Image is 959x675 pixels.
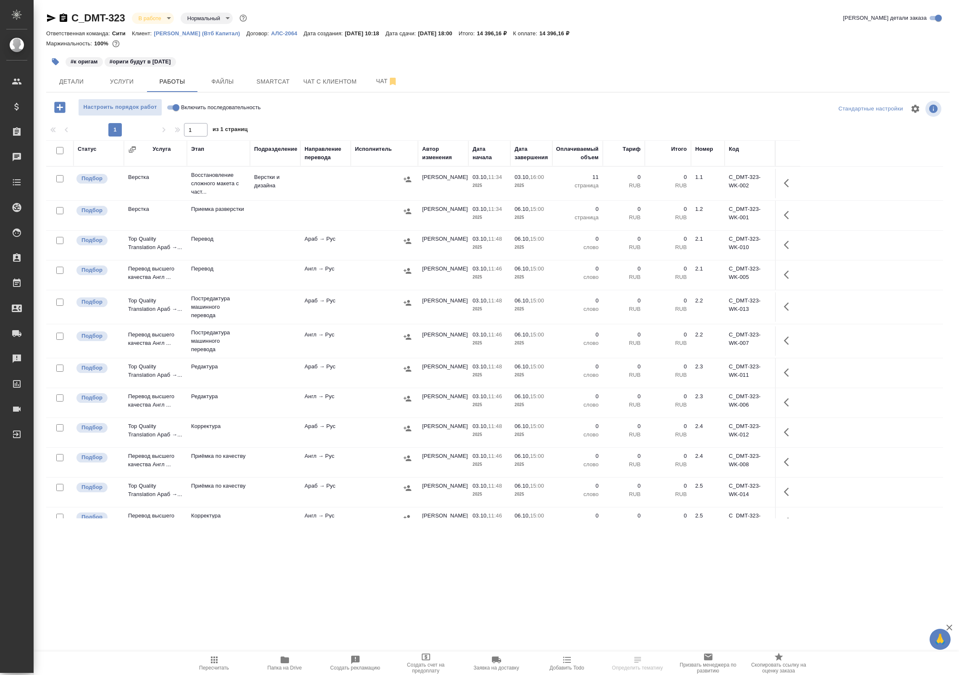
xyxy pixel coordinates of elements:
[725,326,775,356] td: C_DMT-323-WK-007
[725,388,775,418] td: C_DMT-323-WK-006
[71,12,125,24] a: C_DMT-323
[649,339,687,347] p: RUB
[401,452,414,465] button: Назначить
[649,482,687,490] p: 0
[401,265,414,277] button: Назначить
[515,371,548,379] p: 2025
[250,169,300,198] td: Верстки и дизайна
[695,452,720,460] div: 2.4
[401,482,414,494] button: Назначить
[557,362,599,371] p: 0
[473,273,506,281] p: 2025
[557,460,599,469] p: слово
[418,326,468,356] td: [PERSON_NAME]
[152,76,192,87] span: Работы
[515,331,530,338] p: 06.10,
[401,297,414,309] button: Назначить
[191,362,246,371] p: Редактура
[473,174,488,180] p: 03.10,
[515,393,530,399] p: 06.10,
[488,236,502,242] p: 11:48
[473,363,488,370] p: 03.10,
[649,362,687,371] p: 0
[649,392,687,401] p: 0
[300,418,351,447] td: Араб → Рус
[557,173,599,181] p: 11
[58,13,68,23] button: Скопировать ссылку
[557,452,599,460] p: 0
[300,388,351,418] td: Англ → Рус
[488,393,502,399] p: 11:46
[530,363,544,370] p: 15:00
[530,206,544,212] p: 15:00
[76,452,120,463] div: Можно подбирать исполнителей
[401,392,414,405] button: Назначить
[557,265,599,273] p: 0
[401,331,414,343] button: Назначить
[607,331,641,339] p: 0
[695,482,720,490] div: 2.5
[488,265,502,272] p: 11:46
[557,297,599,305] p: 0
[386,30,418,37] p: Дата сдачи:
[46,30,112,37] p: Ответственная команда:
[725,478,775,507] td: C_DMT-323-WK-014
[191,482,246,490] p: Приёмка по качеству
[836,102,905,116] div: split button
[76,173,120,184] div: Можно подбирать исполнителей
[695,145,713,153] div: Номер
[556,145,599,162] div: Оплачиваемый объем
[649,422,687,431] p: 0
[473,213,506,222] p: 2025
[515,363,530,370] p: 06.10,
[154,30,246,37] p: [PERSON_NAME] (Втб Капитал)
[695,235,720,243] div: 2.1
[81,332,102,340] p: Подбор
[557,401,599,409] p: слово
[557,273,599,281] p: слово
[530,297,544,304] p: 15:00
[78,145,97,153] div: Статус
[191,145,204,153] div: Этап
[473,460,506,469] p: 2025
[213,124,248,137] span: из 1 страниц
[473,401,506,409] p: 2025
[557,371,599,379] p: слово
[300,260,351,290] td: Англ → Рус
[418,448,468,477] td: [PERSON_NAME]
[473,331,488,338] p: 03.10,
[271,30,303,37] p: АЛС-2064
[607,422,641,431] p: 0
[488,423,502,429] p: 11:48
[76,205,120,216] div: Можно подбирать исполнителей
[78,99,162,116] button: Настроить порядок работ
[124,292,187,322] td: Top Quality Translation Араб →...
[473,305,506,313] p: 2025
[725,418,775,447] td: C_DMT-323-WK-012
[695,331,720,339] div: 2.2
[401,422,414,435] button: Назначить
[779,173,799,193] button: Здесь прячутся важные кнопки
[81,453,102,462] p: Подбор
[607,401,641,409] p: RUB
[418,358,468,388] td: [PERSON_NAME]
[607,431,641,439] p: RUB
[905,99,925,119] span: Настроить таблицу
[725,292,775,322] td: C_DMT-323-WK-013
[725,448,775,477] td: C_DMT-323-WK-008
[607,173,641,181] p: 0
[401,173,414,186] button: Назначить
[81,266,102,274] p: Подбор
[65,58,104,65] span: к оригам
[185,15,223,22] button: Нормальный
[418,201,468,230] td: [PERSON_NAME]
[779,331,799,351] button: Здесь прячутся важные кнопки
[515,453,530,459] p: 06.10,
[488,206,502,212] p: 11:34
[191,392,246,401] p: Редактура
[607,305,641,313] p: RUB
[557,482,599,490] p: 0
[515,339,548,347] p: 2025
[191,205,246,213] p: Приемка разверстки
[607,235,641,243] p: 0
